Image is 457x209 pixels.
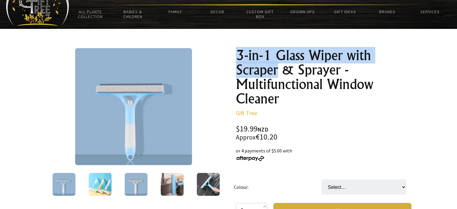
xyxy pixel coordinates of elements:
a: Custom Gift Box [239,5,281,23]
img: Afterpay [236,156,265,161]
a: Gift Ideas [324,5,366,18]
small: Approx [236,133,256,141]
img: 3-in-1 Glass Wiper with Scraper & Sprayer - Multifunctional Window Cleaner [89,173,111,196]
h1: 3-in-1 Glass Wiper with Scraper & Sprayer - Multifunctional Window Cleaner [236,48,411,106]
img: 3-in-1 Glass Wiper with Scraper & Sprayer - Multifunctional Window Cleaner [197,173,220,196]
span: NZD [257,126,268,133]
img: 3-in-1 Glass Wiper with Scraper & Sprayer - Multifunctional Window Cleaner [125,173,148,196]
a: Grown Ups [281,5,324,18]
td: Colour: [234,171,321,203]
img: 3-in-1 Glass Wiper with Scraper & Sprayer - Multifunctional Window Cleaner [75,48,192,165]
a: Decor [197,5,239,18]
div: $19.99 €10.20 [236,125,411,141]
a: All Plants Collection [69,5,111,23]
img: 3-in-1 Glass Wiper with Scraper & Sprayer - Multifunctional Window Cleaner [53,173,75,196]
a: Babies & Children [111,5,154,23]
div: or 4 payments of $5.00 with [236,147,411,161]
a: Family [154,5,196,18]
img: 3-in-1 Glass Wiper with Scraper & Sprayer - Multifunctional Window Cleaner [161,173,184,196]
a: Services [409,5,451,18]
a: Brands [366,5,409,18]
a: Gift Tree [236,109,257,117]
